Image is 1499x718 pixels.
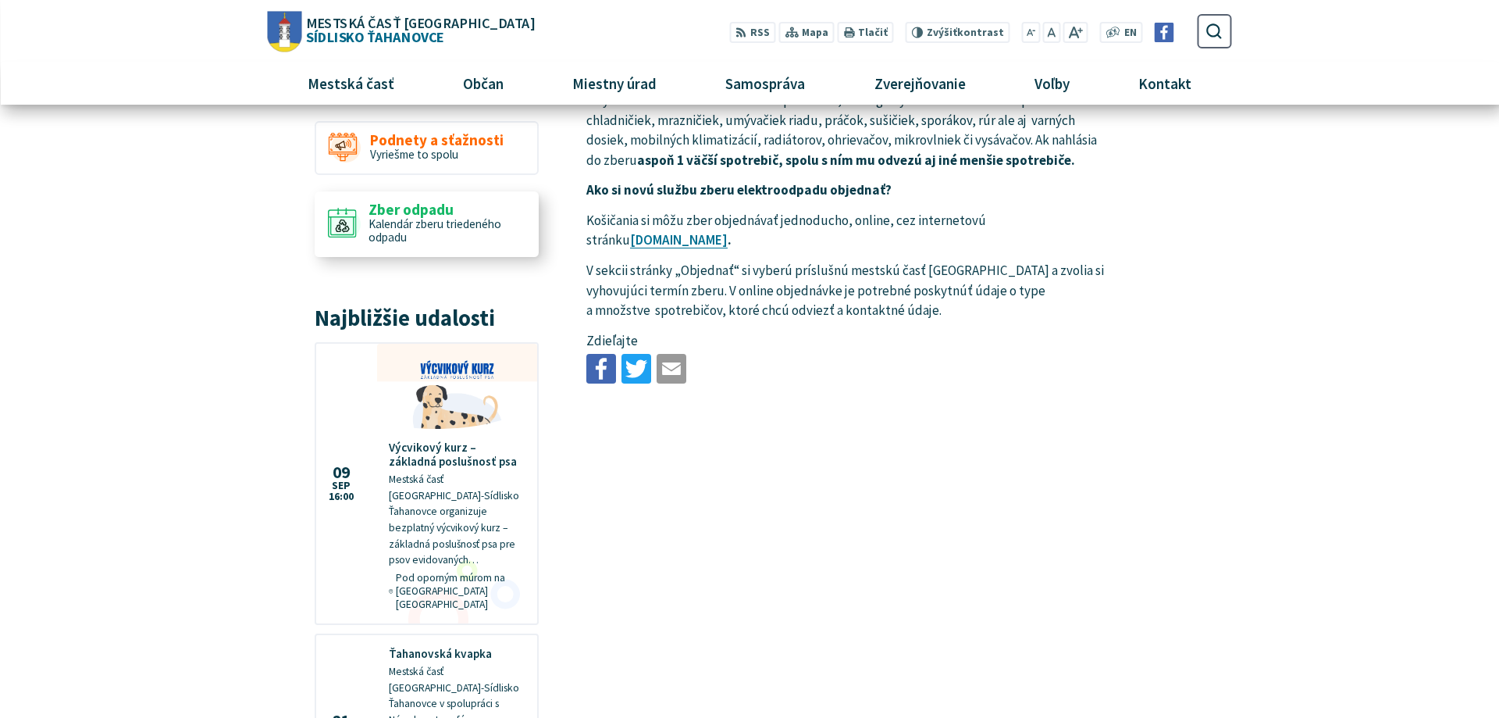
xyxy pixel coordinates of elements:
span: Kalendár zberu triedeného odpadu [369,216,501,245]
span: Kontakt [1132,63,1197,105]
button: Tlačiť [837,22,893,43]
a: Zverejňovanie [846,63,994,105]
span: EN [1124,25,1137,41]
a: Mestská časť [280,63,423,105]
span: Miestny úrad [567,63,663,105]
img: Zdieľať na Facebooku [586,354,616,384]
span: Voľby [1028,63,1075,105]
a: Samospráva [697,63,834,105]
a: Výcvikový kurz – základná poslušnosť psa Mestská časť [GEOGRAPHIC_DATA]-Sídlisko Ťahanovce organi... [316,344,537,623]
a: Občan [435,63,532,105]
span: Sídlisko Ťahanovce [301,16,534,44]
a: RSS [729,22,775,43]
span: Mapa [802,25,828,41]
a: Miestny úrad [544,63,685,105]
span: Pod oporným múrom na [GEOGRAPHIC_DATA] [GEOGRAPHIC_DATA] [396,571,525,611]
a: [DOMAIN_NAME] [630,231,728,248]
p: Mestská časť [GEOGRAPHIC_DATA]-Sídlisko Ťahanovce organizuje bezplatný výcvikový kurz – základná ... [389,472,525,568]
span: 09 [329,465,354,481]
a: Logo Sídlisko Ťahanovce, prejsť na domovskú stránku. [268,11,535,52]
span: Občan [458,63,510,105]
a: Voľby [1006,63,1098,105]
a: Podnety a sťažnosti Vyriešme to spolu [315,121,539,175]
span: Mestská časť [GEOGRAPHIC_DATA] [306,16,534,30]
img: Prejsť na Facebook stránku [1155,23,1174,42]
img: Prejsť na domovskú stránku [268,11,302,52]
span: Podnety a sťažnosti [370,132,504,148]
img: Zdieľať e-mailom [657,354,686,384]
span: Zber odpadu [369,202,525,218]
img: Zdieľať na Twitteri [621,354,651,384]
a: Mapa [778,22,834,43]
a: Zber odpadu Kalendár zberu triedeného odpadu [315,191,539,258]
span: Mestská časť [302,63,401,105]
h4: Výcvikový kurz – základná poslušnosť psa [389,441,525,469]
p: Zdieľajte [586,331,1113,352]
button: Zmenšiť veľkosť písma [1021,22,1040,43]
span: RSS [750,25,770,41]
span: Tlačiť [858,27,888,39]
button: Zvýšiťkontrast [906,22,1009,43]
button: Nastaviť pôvodnú veľkosť písma [1043,22,1060,43]
button: Zväčšiť veľkosť písma [1063,22,1088,43]
strong: . [630,231,732,248]
h3: Najbližšie udalosti [315,306,539,330]
span: Zvýšiť [927,26,957,39]
p: Košičania si môžu zber objednávať jednoducho, online, cez internetovú stránku [586,211,1113,251]
strong: Ako si novú službu zberu elektroodpadu objednať? [586,181,892,198]
span: Vyriešme to spolu [370,147,458,162]
span: Samospráva [720,63,811,105]
span: 16:00 [329,491,354,502]
a: EN [1120,25,1141,41]
p: V sekcii stránky „Objednať“ si vyberú príslušnú mestskú časť [GEOGRAPHIC_DATA] a zvolia si vyhovu... [586,261,1113,321]
a: Kontakt [1109,63,1219,105]
span: Zverejňovanie [868,63,971,105]
strong: aspoň 1 väčší spotrebič, spolu s ním mu odvezú aj iné menšie spotrebiče. [637,152,1075,169]
span: sep [329,480,354,491]
span: kontrast [927,27,1004,39]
